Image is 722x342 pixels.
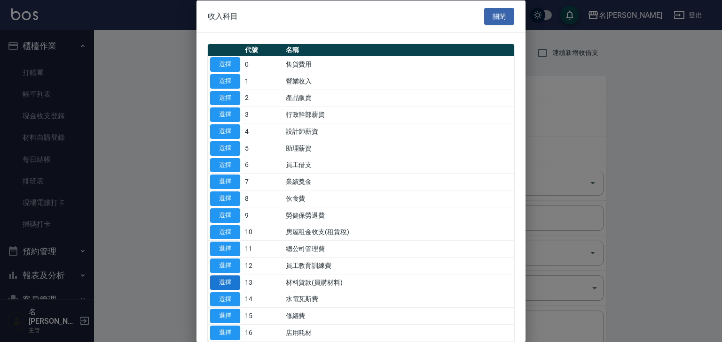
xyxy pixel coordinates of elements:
button: 選擇 [210,175,240,189]
td: 材料貨款(員購材料) [283,274,514,291]
td: 6 [243,157,283,174]
button: 選擇 [210,242,240,256]
td: 修繕費 [283,307,514,324]
button: 選擇 [210,275,240,289]
button: 選擇 [210,107,240,122]
td: 1 [243,73,283,90]
button: 選擇 [210,292,240,306]
td: 業績獎金 [283,173,514,190]
td: 15 [243,307,283,324]
td: 12 [243,257,283,274]
button: 選擇 [210,91,240,105]
td: 5 [243,140,283,157]
button: 選擇 [210,225,240,239]
td: 伙食費 [283,190,514,207]
td: 11 [243,240,283,257]
button: 選擇 [210,57,240,72]
td: 4 [243,123,283,140]
td: 員工教育訓練費 [283,257,514,274]
button: 選擇 [210,208,240,222]
td: 8 [243,190,283,207]
td: 3 [243,106,283,123]
td: 0 [243,56,283,73]
td: 9 [243,207,283,224]
th: 代號 [243,44,283,56]
td: 14 [243,291,283,308]
button: 選擇 [210,309,240,323]
th: 名稱 [283,44,514,56]
td: 產品販賣 [283,90,514,106]
td: 16 [243,324,283,341]
button: 關閉 [484,8,514,25]
td: 店用耗材 [283,324,514,341]
td: 總公司管理費 [283,240,514,257]
button: 選擇 [210,258,240,273]
button: 選擇 [210,74,240,88]
td: 房屋租金收支(租賃稅) [283,224,514,241]
td: 營業收入 [283,73,514,90]
button: 選擇 [210,158,240,172]
td: 員工借支 [283,157,514,174]
button: 選擇 [210,124,240,139]
span: 收入科目 [208,11,238,21]
button: 選擇 [210,191,240,206]
td: 行政幹部薪資 [283,106,514,123]
td: 設計師薪資 [283,123,514,140]
td: 10 [243,224,283,241]
button: 選擇 [210,326,240,340]
td: 水電瓦斯費 [283,291,514,308]
td: 助理薪資 [283,140,514,157]
button: 選擇 [210,141,240,155]
td: 勞健保勞退費 [283,207,514,224]
td: 13 [243,274,283,291]
td: 售貨費用 [283,56,514,73]
td: 7 [243,173,283,190]
td: 2 [243,90,283,106]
